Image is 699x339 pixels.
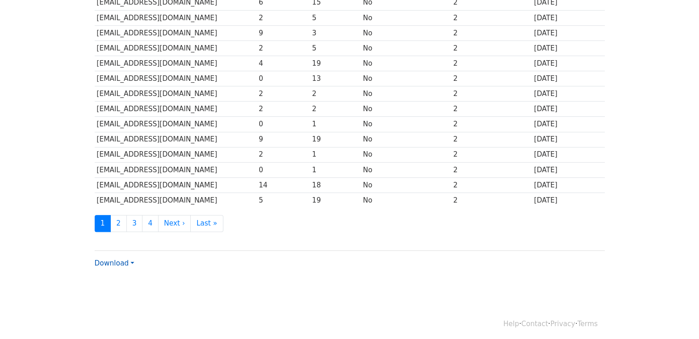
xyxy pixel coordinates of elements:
[95,56,257,71] td: [EMAIL_ADDRESS][DOMAIN_NAME]
[256,147,310,162] td: 2
[451,192,532,208] td: 2
[361,102,451,117] td: No
[451,86,532,102] td: 2
[95,132,257,147] td: [EMAIL_ADDRESS][DOMAIN_NAME]
[451,117,532,132] td: 2
[310,56,361,71] td: 19
[190,215,223,232] a: Last »
[361,10,451,25] td: No
[503,320,519,328] a: Help
[532,117,604,132] td: [DATE]
[256,177,310,192] td: 14
[532,162,604,177] td: [DATE]
[451,71,532,86] td: 2
[532,86,604,102] td: [DATE]
[532,177,604,192] td: [DATE]
[451,40,532,56] td: 2
[310,177,361,192] td: 18
[256,10,310,25] td: 2
[361,25,451,40] td: No
[451,177,532,192] td: 2
[310,117,361,132] td: 1
[310,102,361,117] td: 2
[577,320,597,328] a: Terms
[532,71,604,86] td: [DATE]
[550,320,575,328] a: Privacy
[95,25,257,40] td: [EMAIL_ADDRESS][DOMAIN_NAME]
[532,40,604,56] td: [DATE]
[256,86,310,102] td: 2
[451,10,532,25] td: 2
[95,10,257,25] td: [EMAIL_ADDRESS][DOMAIN_NAME]
[532,147,604,162] td: [DATE]
[256,71,310,86] td: 0
[361,117,451,132] td: No
[532,25,604,40] td: [DATE]
[95,147,257,162] td: [EMAIL_ADDRESS][DOMAIN_NAME]
[256,56,310,71] td: 4
[451,102,532,117] td: 2
[451,162,532,177] td: 2
[451,132,532,147] td: 2
[310,147,361,162] td: 1
[256,192,310,208] td: 5
[256,40,310,56] td: 2
[256,102,310,117] td: 2
[95,177,257,192] td: [EMAIL_ADDRESS][DOMAIN_NAME]
[158,215,191,232] a: Next ›
[532,132,604,147] td: [DATE]
[361,132,451,147] td: No
[521,320,548,328] a: Contact
[95,71,257,86] td: [EMAIL_ADDRESS][DOMAIN_NAME]
[451,56,532,71] td: 2
[361,192,451,208] td: No
[532,192,604,208] td: [DATE]
[256,132,310,147] td: 9
[95,192,257,208] td: [EMAIL_ADDRESS][DOMAIN_NAME]
[361,147,451,162] td: No
[532,10,604,25] td: [DATE]
[310,86,361,102] td: 2
[451,147,532,162] td: 2
[361,162,451,177] td: No
[95,117,257,132] td: [EMAIL_ADDRESS][DOMAIN_NAME]
[310,10,361,25] td: 5
[95,215,111,232] a: 1
[310,132,361,147] td: 19
[361,71,451,86] td: No
[310,192,361,208] td: 19
[361,40,451,56] td: No
[310,71,361,86] td: 13
[532,102,604,117] td: [DATE]
[95,259,134,267] a: Download
[653,295,699,339] iframe: Chat Widget
[310,162,361,177] td: 1
[142,215,159,232] a: 4
[110,215,127,232] a: 2
[361,177,451,192] td: No
[256,117,310,132] td: 0
[361,86,451,102] td: No
[361,56,451,71] td: No
[256,25,310,40] td: 9
[95,86,257,102] td: [EMAIL_ADDRESS][DOMAIN_NAME]
[310,40,361,56] td: 5
[310,25,361,40] td: 3
[95,162,257,177] td: [EMAIL_ADDRESS][DOMAIN_NAME]
[532,56,604,71] td: [DATE]
[256,162,310,177] td: 0
[95,40,257,56] td: [EMAIL_ADDRESS][DOMAIN_NAME]
[95,102,257,117] td: [EMAIL_ADDRESS][DOMAIN_NAME]
[451,25,532,40] td: 2
[126,215,143,232] a: 3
